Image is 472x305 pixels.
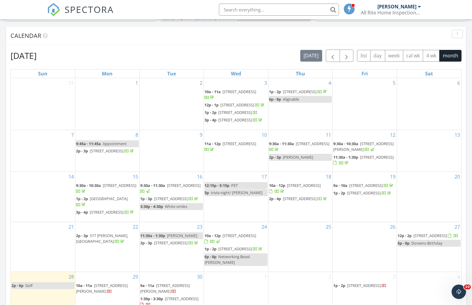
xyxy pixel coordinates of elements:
a: © MapTiler [174,17,190,20]
span: 10 [464,285,471,289]
a: 10a - 11a [STREET_ADDRESS] [204,88,267,101]
a: 9:30a - 10:30a [STREET_ADDRESS][PERSON_NAME] [333,141,394,152]
a: 10a - 11a [STREET_ADDRESS][PERSON_NAME] [76,282,139,295]
a: Go to October 1, 2025 [263,272,268,282]
a: Sunday [37,69,49,78]
button: [DATE] [300,50,322,62]
span: Calendar [11,32,41,40]
span: [PERSON_NAME] [283,154,313,160]
a: 3p - 4p [STREET_ADDRESS] [204,117,267,124]
a: Go to September 20, 2025 [453,172,461,181]
span: [PERSON_NAME] [167,233,197,238]
span: [STREET_ADDRESS] [220,102,254,108]
a: Go to September 9, 2025 [198,130,204,140]
td: Go to September 19, 2025 [332,172,397,222]
iframe: Intercom live chat [452,285,466,299]
span: [STREET_ADDRESS] [413,233,447,238]
span: 10a - 11a [204,89,221,94]
a: 11:30a - 1:30p [STREET_ADDRESS] [333,154,396,167]
button: week [385,50,403,62]
td: Go to September 22, 2025 [75,222,139,272]
a: Friday [360,69,369,78]
span: 12p - 2p [398,233,412,238]
a: 1p - 3p [STREET_ADDRESS] [140,195,203,203]
span: 9a - 10a [333,183,347,188]
a: 1p - 2p [STREET_ADDRESS] [269,88,332,96]
a: 9:30a - 11:30a [STREET_ADDRESS] [140,183,201,194]
a: Go to October 4, 2025 [456,272,461,282]
a: 12p - 2p [STREET_ADDRESS] [398,232,461,239]
span: 9:30a - 10:30a [76,183,101,188]
div: All Rite Home Inspections, Inc [361,10,421,16]
a: Go to September 19, 2025 [389,172,397,181]
span: [STREET_ADDRESS] [283,89,316,94]
a: 1p - 2p [STREET_ADDRESS] [204,246,263,252]
a: Go to October 3, 2025 [392,272,397,282]
span: 3p - 4p [76,209,88,215]
a: Go to September 28, 2025 [67,272,75,282]
span: 2p - 3p [140,240,152,246]
button: month [439,50,461,62]
td: Go to September 24, 2025 [204,222,268,272]
a: 9a - 11a [STREET_ADDRESS][PERSON_NAME] [140,283,190,294]
td: Go to September 20, 2025 [397,172,461,222]
h2: [DATE] [11,50,37,62]
span: 1p - 2p [269,89,281,94]
span: Golf [25,283,32,288]
span: [STREET_ADDRESS] [360,154,394,160]
span: Alignable [283,96,299,102]
a: 3p - 4p [STREET_ADDRESS] [204,117,263,123]
a: 2p - 3p 577 [PERSON_NAME], [GEOGRAPHIC_DATA] [76,232,139,245]
a: 1p - 2p [GEOGRAPHIC_DATA] [76,195,139,208]
td: Go to September 21, 2025 [11,222,75,272]
a: 1p - 2p [STREET_ADDRESS] [204,246,267,253]
a: Go to September 14, 2025 [67,172,75,181]
a: 3p - 4p [STREET_ADDRESS] [76,209,139,216]
span: [STREET_ADDRESS] [222,233,256,238]
span: trivia night/ [PERSON_NAME] [211,190,262,195]
span: [STREET_ADDRESS] [296,141,329,146]
span: [STREET_ADDRESS] [218,117,252,123]
td: Go to September 9, 2025 [140,130,204,172]
a: 11a - 12p [STREET_ADDRESS] [204,141,256,152]
a: 11a - 12p [STREET_ADDRESS] [204,140,267,153]
a: Go to August 31, 2025 [67,78,75,88]
button: list [357,50,371,62]
span: 1p - 2p [333,190,345,196]
a: Go to September 5, 2025 [392,78,397,88]
a: Go to September 21, 2025 [67,222,75,232]
a: 9a - 10a [STREET_ADDRESS] [333,182,396,189]
a: 10a - 12p [STREET_ADDRESS] [204,232,267,245]
div: [PERSON_NAME] [377,4,416,10]
span: [STREET_ADDRESS] [222,89,256,94]
a: Go to September 25, 2025 [325,222,332,232]
span: 6p - 8p [269,96,281,102]
td: Go to September 1, 2025 [75,78,139,130]
a: Go to September 10, 2025 [260,130,268,140]
span: 10a - 11a [76,283,92,288]
span: 1p - 2p [204,110,216,115]
span: 2p - 3p [76,148,88,154]
a: 2p - 4p [STREET_ADDRESS] [269,196,328,201]
td: Go to September 3, 2025 [204,78,268,130]
span: [STREET_ADDRESS] [347,190,381,196]
a: © OpenStreetMap contributors [191,17,235,20]
span: 2p - 3p [76,233,88,238]
span: 3p - 4p [204,117,216,123]
span: 9:30a - 11:30a [140,183,165,188]
td: Go to September 8, 2025 [75,130,139,172]
button: Next month [340,50,354,62]
td: Go to September 13, 2025 [397,130,461,172]
span: 11:30a - 1:30p [140,233,165,238]
a: 2p - 3p [STREET_ADDRESS] [76,148,135,154]
a: 9:30a - 11:30a [STREET_ADDRESS] [140,182,203,195]
span: 10a - 12p [204,233,221,238]
td: Go to September 11, 2025 [268,130,332,172]
a: Go to September 6, 2025 [456,78,461,88]
span: 11a - 12p [204,141,221,146]
span: [STREET_ADDRESS][PERSON_NAME] [333,141,394,152]
a: Tuesday [166,69,177,78]
a: 10a - 11a [STREET_ADDRESS][PERSON_NAME] [76,283,128,294]
a: 1p - 2p [STREET_ADDRESS] [204,109,267,116]
a: 1p - 2p [STREET_ADDRESS] [333,190,396,197]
